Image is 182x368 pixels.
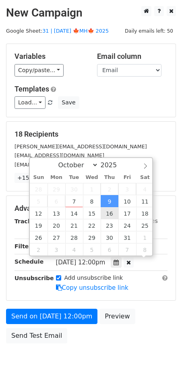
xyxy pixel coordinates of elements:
a: Copy unsubscribe link [56,284,128,291]
span: October 27, 2025 [48,231,65,243]
small: [EMAIL_ADDRESS][DOMAIN_NAME] [14,162,104,168]
span: Daily emails left: 50 [122,27,176,35]
span: September 30, 2025 [65,183,83,195]
span: October 28, 2025 [65,231,83,243]
span: October 17, 2025 [118,207,136,219]
span: October 24, 2025 [118,219,136,231]
span: Mon [48,175,65,180]
a: Copy/paste... [14,64,64,77]
a: Templates [14,85,49,93]
small: Google Sheet: [6,28,109,34]
a: Load... [14,96,45,109]
span: October 2, 2025 [101,183,118,195]
span: November 5, 2025 [83,243,101,256]
a: Send Test Email [6,328,67,343]
span: October 31, 2025 [118,231,136,243]
span: October 25, 2025 [136,219,154,231]
span: November 6, 2025 [101,243,118,256]
a: Daily emails left: 50 [122,28,176,34]
span: Thu [101,175,118,180]
span: October 21, 2025 [65,219,83,231]
h2: New Campaign [6,6,176,20]
span: October 22, 2025 [83,219,101,231]
a: +15 more [14,173,48,183]
label: UTM Codes [126,217,157,225]
span: October 3, 2025 [118,183,136,195]
span: November 2, 2025 [30,243,48,256]
span: October 11, 2025 [136,195,154,207]
h5: Advanced [14,204,168,213]
span: Sat [136,175,154,180]
span: Tue [65,175,83,180]
strong: Tracking [14,218,41,225]
span: [DATE] 12:00pm [56,259,105,266]
span: October 6, 2025 [48,195,65,207]
span: October 7, 2025 [65,195,83,207]
a: Preview [99,309,135,324]
span: October 13, 2025 [48,207,65,219]
span: Fri [118,175,136,180]
span: October 16, 2025 [101,207,118,219]
strong: Schedule [14,258,43,265]
span: November 4, 2025 [65,243,83,256]
small: [PERSON_NAME][EMAIL_ADDRESS][DOMAIN_NAME] [14,143,147,150]
h5: 18 Recipients [14,130,168,139]
span: October 30, 2025 [101,231,118,243]
span: October 20, 2025 [48,219,65,231]
span: October 29, 2025 [83,231,101,243]
strong: Filters [14,243,35,249]
span: October 14, 2025 [65,207,83,219]
span: October 5, 2025 [30,195,48,207]
a: Send on [DATE] 12:00pm [6,309,97,324]
input: Year [98,161,127,169]
strong: Unsubscribe [14,275,54,281]
span: November 7, 2025 [118,243,136,256]
label: Add unsubscribe link [64,274,123,282]
span: October 23, 2025 [101,219,118,231]
small: [EMAIL_ADDRESS][DOMAIN_NAME] [14,152,104,158]
span: Sun [30,175,48,180]
iframe: Chat Widget [142,329,182,368]
span: November 8, 2025 [136,243,154,256]
span: October 4, 2025 [136,183,154,195]
span: October 9, 2025 [101,195,118,207]
h5: Email column [97,52,168,61]
span: October 18, 2025 [136,207,154,219]
span: October 26, 2025 [30,231,48,243]
span: October 10, 2025 [118,195,136,207]
a: 31 | [DATE] 🍁MH🍁 2025 [42,28,109,34]
h5: Variables [14,52,85,61]
span: September 29, 2025 [48,183,65,195]
span: November 3, 2025 [48,243,65,256]
span: October 1, 2025 [83,183,101,195]
span: October 8, 2025 [83,195,101,207]
span: September 28, 2025 [30,183,48,195]
span: Wed [83,175,101,180]
button: Save [58,96,79,109]
span: October 12, 2025 [30,207,48,219]
span: October 15, 2025 [83,207,101,219]
span: November 1, 2025 [136,231,154,243]
span: October 19, 2025 [30,219,48,231]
